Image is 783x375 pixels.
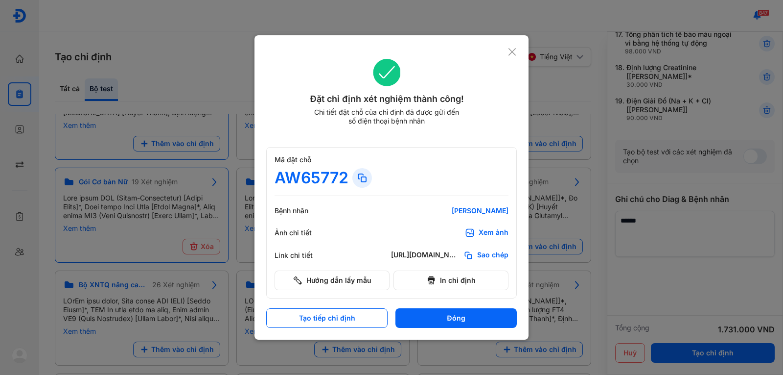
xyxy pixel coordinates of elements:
[391,250,460,260] div: [URL][DOMAIN_NAME]
[395,308,517,328] button: Đóng
[391,206,508,215] div: [PERSON_NAME]
[266,308,388,328] button: Tạo tiếp chỉ định
[275,251,333,260] div: Link chi tiết
[275,271,390,290] button: Hướng dẫn lấy mẫu
[275,155,508,164] div: Mã đặt chỗ
[275,168,348,188] div: AW65772
[393,271,508,290] button: In chỉ định
[275,206,333,215] div: Bệnh nhân
[275,228,333,237] div: Ảnh chi tiết
[477,250,508,260] span: Sao chép
[310,108,463,125] div: Chi tiết đặt chỗ của chỉ định đã được gửi đến số điện thoại bệnh nhân
[266,92,507,106] div: Đặt chỉ định xét nghiệm thành công!
[479,228,508,238] div: Xem ảnh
